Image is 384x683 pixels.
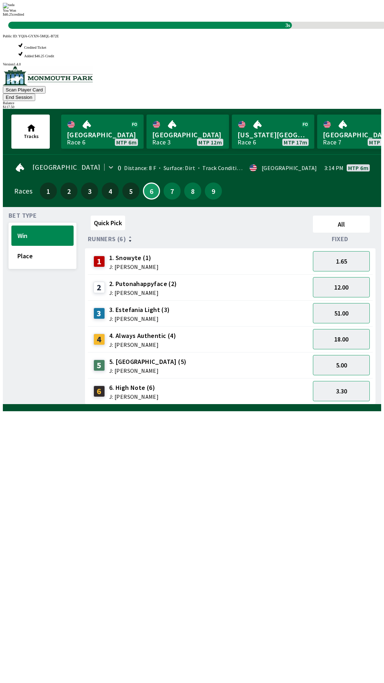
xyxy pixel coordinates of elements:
span: 3s [284,21,292,30]
button: Win [11,226,74,246]
button: 2 [60,182,78,200]
span: J: [PERSON_NAME] [109,290,177,296]
a: [GEOGRAPHIC_DATA]Race 3MTP 12m [146,115,229,149]
button: 5 [122,182,139,200]
span: MTP 17m [284,139,307,145]
span: Distance: 8 F [124,164,156,171]
div: 1 [94,256,105,267]
button: 3 [81,182,98,200]
span: J: [PERSON_NAME] [109,316,170,322]
a: [GEOGRAPHIC_DATA]Race 6MTP 6m [61,115,144,149]
span: 3:14 PM [324,165,344,171]
span: 18.00 [334,335,348,343]
button: All [313,216,370,233]
span: 1.65 [336,257,347,265]
span: Surface: Dirt [156,164,195,171]
span: 4 [103,189,117,194]
button: 18.00 [313,329,370,349]
span: 12.00 [334,283,348,291]
div: Races [14,188,32,194]
button: 6 [143,182,160,200]
span: $ 46.25 credited [3,12,24,16]
div: 6 [94,386,105,397]
img: venue logo [3,66,93,85]
button: Tracks [11,115,50,149]
span: Credited Ticket [24,46,46,49]
div: [GEOGRAPHIC_DATA] [262,165,317,171]
span: 5. [GEOGRAPHIC_DATA] (5) [109,357,187,366]
span: 5 [124,189,138,194]
span: 1 [42,189,55,194]
span: 7 [165,189,179,194]
span: Fixed [332,236,348,242]
span: [GEOGRAPHIC_DATA] [67,130,138,139]
button: 1 [40,182,57,200]
span: 3.30 [336,387,347,395]
span: J: [PERSON_NAME] [109,394,159,399]
button: 4 [102,182,119,200]
span: 51.00 [334,309,348,317]
span: MTP 12m [198,139,222,145]
span: [GEOGRAPHIC_DATA] [152,130,223,139]
span: J: [PERSON_NAME] [109,342,176,348]
button: Place [11,246,74,266]
div: Race 6 [67,139,85,145]
button: Scan Player Card [3,86,46,94]
span: Added $46.25 Credit [24,54,54,58]
span: Tracks [24,133,39,139]
span: J: [PERSON_NAME] [109,368,187,374]
span: Bet Type [9,213,37,218]
span: 3 [83,189,96,194]
span: Track Condition: Firm [195,164,258,171]
span: Quick Pick [94,219,122,227]
div: Race 7 [323,139,341,145]
button: 5.00 [313,355,370,375]
button: 51.00 [313,303,370,323]
button: 3.30 [313,381,370,401]
div: Version 1.4.0 [3,62,381,66]
button: End Session [3,94,35,101]
span: Win [17,232,68,240]
div: You Won [3,9,381,12]
div: 2 [94,282,105,293]
span: 1. Snowyte (1) [109,253,159,263]
span: 3. Estefania Light (3) [109,305,170,314]
div: 5 [94,360,105,371]
button: 8 [184,182,201,200]
span: [GEOGRAPHIC_DATA] [32,164,101,170]
div: Race 3 [152,139,171,145]
div: 4 [94,334,105,345]
span: 9 [207,189,220,194]
div: Balance [3,101,381,105]
div: Fixed [310,235,373,243]
a: [US_STATE][GEOGRAPHIC_DATA]Race 6MTP 17m [232,115,314,149]
span: MTP 6m [348,165,368,171]
button: 1.65 [313,251,370,271]
span: J: [PERSON_NAME] [109,264,159,270]
span: YQIA-GYXN-5MQL-B72E [18,34,59,38]
span: 6 [145,189,158,193]
span: Runners (6) [88,236,126,242]
div: 0 [118,165,121,171]
span: 2 [62,189,76,194]
span: 2. Putonahappyface (2) [109,279,177,288]
div: Public ID: [3,34,381,38]
div: 3 [94,308,105,319]
span: 5.00 [336,361,347,369]
button: Quick Pick [91,216,125,230]
button: 7 [164,182,181,200]
div: $ 117.50 [3,105,381,109]
img: tada [3,3,15,9]
div: Race 6 [238,139,256,145]
span: 6. High Note (6) [109,383,159,392]
span: [US_STATE][GEOGRAPHIC_DATA] [238,130,309,139]
span: 8 [186,189,199,194]
button: 12.00 [313,277,370,297]
span: 4. Always Authentic (4) [109,331,176,340]
button: 9 [205,182,222,200]
div: Runners (6) [88,235,310,243]
span: MTP 6m [116,139,137,145]
span: All [316,220,367,228]
span: Place [17,252,68,260]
